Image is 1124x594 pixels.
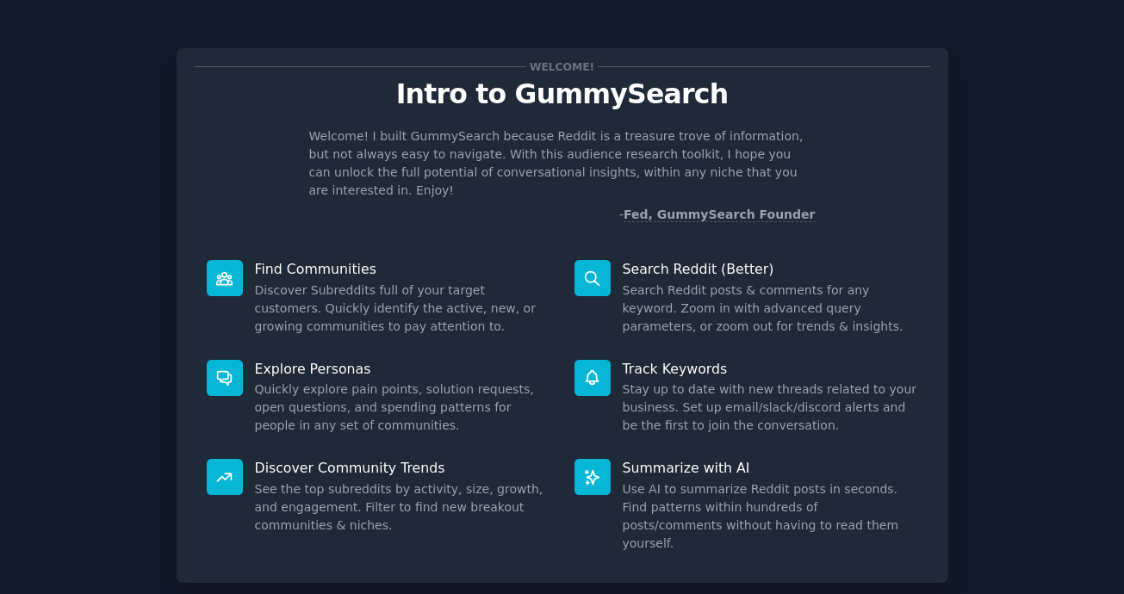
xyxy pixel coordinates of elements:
[619,206,816,224] div: -
[195,79,930,109] p: Intro to GummySearch
[623,282,918,336] dd: Search Reddit posts & comments for any keyword. Zoom in with advanced query parameters, or zoom o...
[526,58,597,76] span: Welcome!
[255,381,550,435] dd: Quickly explore pain points, solution requests, open questions, and spending patterns for people ...
[255,480,550,535] dd: See the top subreddits by activity, size, growth, and engagement. Filter to find new breakout com...
[255,260,550,278] p: Find Communities
[623,459,918,477] p: Summarize with AI
[623,260,918,278] p: Search Reddit (Better)
[623,360,918,378] p: Track Keywords
[623,381,918,435] dd: Stay up to date with new threads related to your business. Set up email/slack/discord alerts and ...
[309,127,816,200] p: Welcome! I built GummySearch because Reddit is a treasure trove of information, but not always ea...
[255,360,550,378] p: Explore Personas
[624,207,816,222] a: Fed, GummySearch Founder
[255,459,550,477] p: Discover Community Trends
[623,480,918,553] dd: Use AI to summarize Reddit posts in seconds. Find patterns within hundreds of posts/comments with...
[255,282,550,336] dd: Discover Subreddits full of your target customers. Quickly identify the active, new, or growing c...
